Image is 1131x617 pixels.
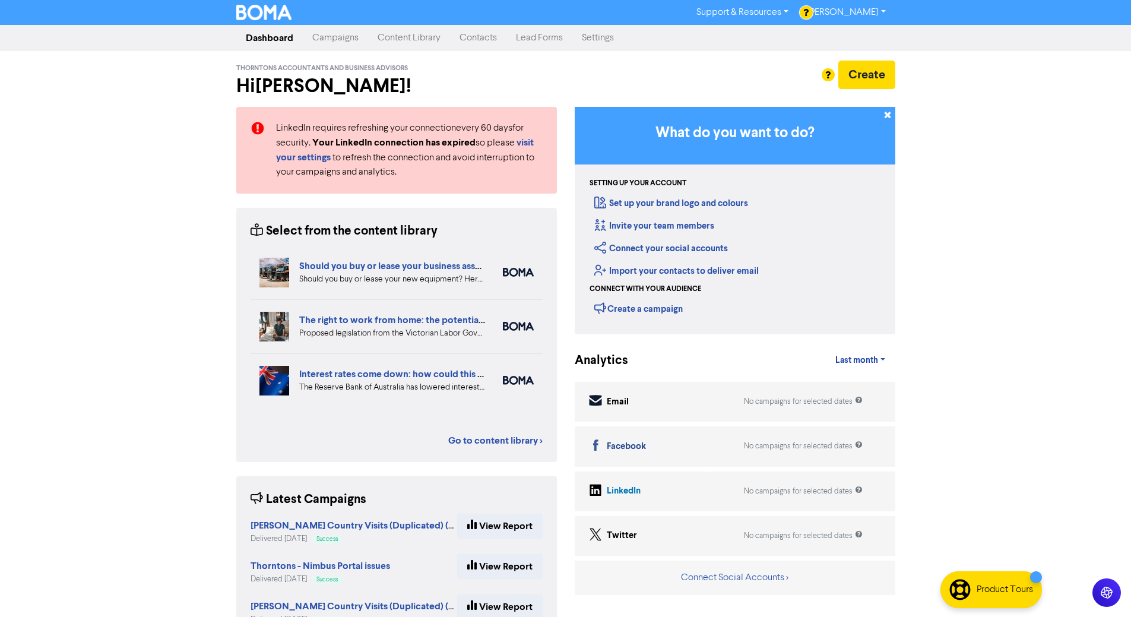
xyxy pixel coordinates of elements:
[744,441,863,452] div: No campaigns for selected dates
[316,577,338,583] span: Success
[593,125,877,142] h3: What do you want to do?
[503,322,534,331] img: boma
[276,138,534,163] a: visit your settings
[236,26,303,50] a: Dashboard
[826,349,895,372] a: Last month
[590,284,701,295] div: Connect with your audience
[251,222,438,241] div: Select from the content library
[744,530,863,542] div: No campaigns for selected dates
[299,260,492,272] a: Should you buy or lease your business assets?
[303,26,368,50] a: Campaigns
[457,514,543,539] a: View Report
[744,486,863,497] div: No campaigns for selected dates
[251,491,366,509] div: Latest Campaigns
[316,536,338,542] span: Success
[572,26,623,50] a: Settings
[680,570,789,586] button: Connect Social Accounts >
[503,268,534,277] img: boma_accounting
[594,243,728,254] a: Connect your social accounts
[575,107,895,334] div: Getting Started in BOMA
[450,26,506,50] a: Contacts
[299,368,606,380] a: Interest rates come down: how could this affect your business finances?
[607,485,641,498] div: LinkedIn
[448,434,543,448] a: Go to content library >
[299,273,485,286] div: Should you buy or lease your new equipment? Here are some pros and cons of each. We also can revi...
[594,265,759,277] a: Import your contacts to deliver email
[251,520,555,531] strong: [PERSON_NAME] Country Visits (Duplicated) (Duplicated) (Duplicated)
[503,376,534,385] img: boma
[594,299,683,317] div: Create a campaign
[1072,560,1131,617] iframe: Chat Widget
[607,529,637,543] div: Twitter
[368,26,450,50] a: Content Library
[687,3,798,22] a: Support & Resources
[251,533,457,545] div: Delivered [DATE]
[267,121,552,179] div: LinkedIn requires refreshing your connection every 60 days for security. so please to refresh the...
[506,26,572,50] a: Lead Forms
[236,5,292,20] img: BOMA Logo
[251,521,555,531] a: [PERSON_NAME] Country Visits (Duplicated) (Duplicated) (Duplicated)
[744,396,863,407] div: No campaigns for selected dates
[798,3,895,22] a: [PERSON_NAME]
[312,137,476,148] strong: Your LinkedIn connection has expired
[251,574,390,585] div: Delivered [DATE]
[299,381,485,394] div: The Reserve Bank of Australia has lowered interest rates. What does a drop in interest rates mean...
[835,355,878,366] span: Last month
[251,602,499,612] a: [PERSON_NAME] Country Visits (Duplicated) (Duplicated)
[299,314,654,326] a: The right to work from home: the potential impact for your employees and business
[607,395,629,409] div: Email
[236,64,408,72] span: Thorntons Accountants and Business Advisors
[594,198,748,209] a: Set up your brand logo and colours
[251,562,390,571] a: Thorntons - Nimbus Portal issues
[251,600,499,612] strong: [PERSON_NAME] Country Visits (Duplicated) (Duplicated)
[590,178,686,189] div: Setting up your account
[299,327,485,340] div: Proposed legislation from the Victorian Labor Government could offer your employees the right to ...
[236,75,557,97] h2: Hi [PERSON_NAME] !
[607,440,646,454] div: Facebook
[457,554,543,579] a: View Report
[594,220,714,232] a: Invite your team members
[575,352,613,370] div: Analytics
[838,61,895,89] button: Create
[251,560,390,572] strong: Thorntons - Nimbus Portal issues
